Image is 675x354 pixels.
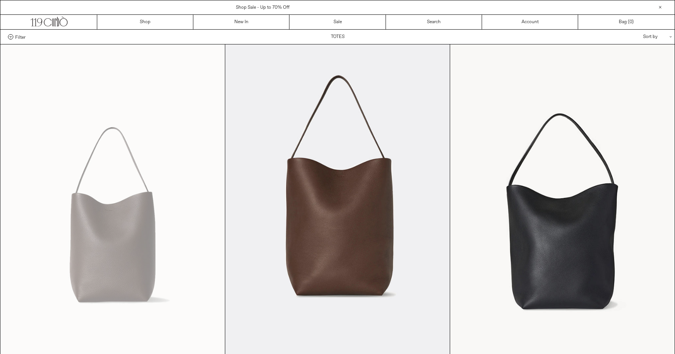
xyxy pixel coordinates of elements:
a: Account [482,15,578,29]
a: New In [193,15,289,29]
a: Shop Sale - Up to 70% Off [236,5,289,11]
a: Shop [97,15,193,29]
span: 0 [629,19,632,25]
div: Sort by [599,30,667,44]
a: Sale [289,15,386,29]
span: Filter [15,34,25,40]
span: ) [629,19,634,25]
a: Bag () [578,15,674,29]
a: Search [386,15,482,29]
